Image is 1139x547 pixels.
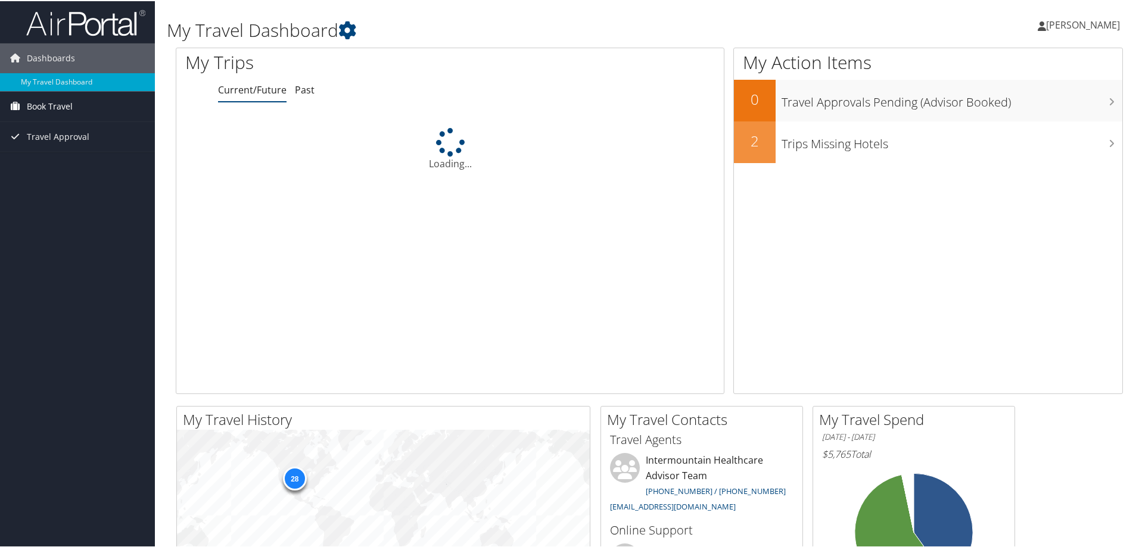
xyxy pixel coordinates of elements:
h3: Trips Missing Hotels [782,129,1122,151]
li: Intermountain Healthcare Advisor Team [604,452,799,515]
h2: My Travel Contacts [607,408,802,429]
div: 28 [282,465,306,489]
h6: Total [822,446,1006,460]
a: Past [295,82,315,95]
span: Book Travel [27,90,73,120]
span: [PERSON_NAME] [1046,17,1120,30]
a: 2Trips Missing Hotels [734,120,1122,162]
h3: Travel Agents [610,430,793,447]
img: airportal-logo.png [26,8,145,36]
h6: [DATE] - [DATE] [822,430,1006,442]
h1: My Action Items [734,49,1122,74]
h3: Travel Approvals Pending (Advisor Booked) [782,87,1122,110]
h1: My Travel Dashboard [167,17,810,42]
span: Travel Approval [27,121,89,151]
h3: Online Support [610,521,793,537]
h2: My Travel History [183,408,590,429]
a: Current/Future [218,82,287,95]
h1: My Trips [185,49,487,74]
a: [PERSON_NAME] [1038,6,1132,42]
h2: 0 [734,88,776,108]
h2: 2 [734,130,776,150]
a: [PHONE_NUMBER] / [PHONE_NUMBER] [646,485,786,495]
h2: My Travel Spend [819,408,1014,429]
div: Loading... [176,127,724,170]
span: Dashboards [27,42,75,72]
span: $5,765 [822,446,851,460]
a: 0Travel Approvals Pending (Advisor Booked) [734,79,1122,120]
a: [EMAIL_ADDRESS][DOMAIN_NAME] [610,500,736,511]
